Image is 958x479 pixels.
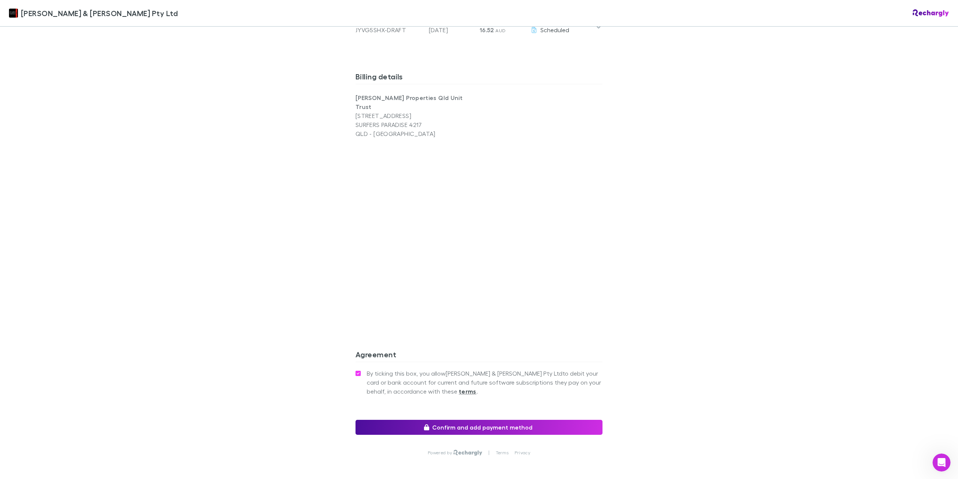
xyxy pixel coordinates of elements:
[459,388,476,395] strong: terms
[933,454,951,472] iframe: Intercom live chat
[356,350,602,362] h3: Agreement
[480,26,494,34] span: 16.52
[356,129,479,138] p: QLD - [GEOGRAPHIC_DATA]
[356,420,602,435] button: Confirm and add payment method
[356,93,479,111] p: [PERSON_NAME] Properties Qld Unit Trust
[356,72,602,84] h3: Billing details
[540,26,569,33] span: Scheduled
[356,120,479,129] p: SURFERS PARADISE 4217
[495,28,506,33] span: AUD
[454,450,482,456] img: Rechargly Logo
[913,9,949,17] img: Rechargly Logo
[21,7,178,19] span: [PERSON_NAME] & [PERSON_NAME] Pty Ltd
[356,111,479,120] p: [STREET_ADDRESS]
[515,450,530,456] a: Privacy
[428,450,454,456] p: Powered by
[356,25,423,34] div: JYVG5SHX-DRAFT
[488,450,489,456] p: |
[354,143,604,315] iframe: Secure address input frame
[496,450,509,456] a: Terms
[9,9,18,18] img: Douglas & Harrison Pty Ltd's Logo
[429,25,474,34] p: [DATE]
[367,369,602,396] span: By ticking this box, you allow [PERSON_NAME] & [PERSON_NAME] Pty Ltd to debit your card or bank a...
[350,12,608,42] div: Invoice NumberJYVG5SHX-DRAFTInvoice Date[DATE]Amount Due16.52 AUDStatusScheduled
